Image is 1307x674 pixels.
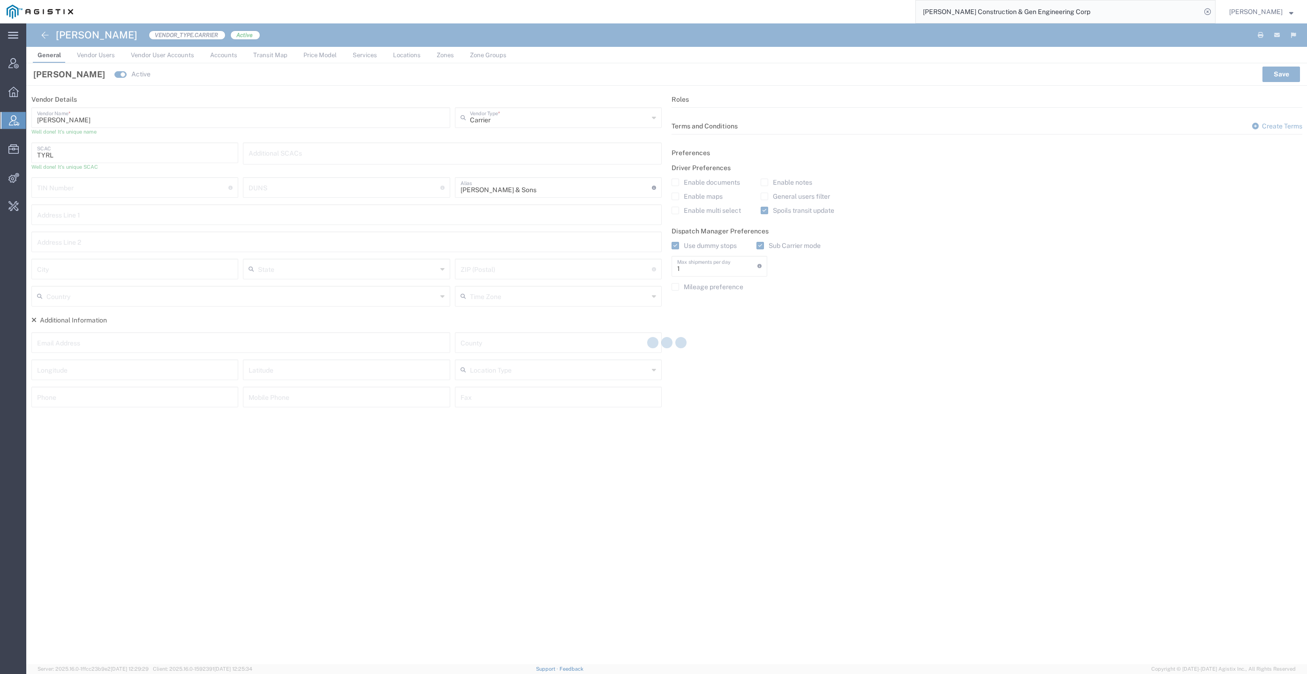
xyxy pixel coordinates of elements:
[38,666,149,672] span: Server: 2025.16.0-1ffcc23b9e2
[214,666,252,672] span: [DATE] 12:25:34
[916,0,1201,23] input: Search for shipment number, reference number
[1151,665,1296,673] span: Copyright © [DATE]-[DATE] Agistix Inc., All Rights Reserved
[111,666,149,672] span: [DATE] 12:29:29
[559,666,583,672] a: Feedback
[153,666,252,672] span: Client: 2025.16.0-1592391
[1229,7,1283,17] span: Don'Jon Kelly
[7,5,73,19] img: logo
[536,666,559,672] a: Support
[1229,6,1294,17] button: [PERSON_NAME]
